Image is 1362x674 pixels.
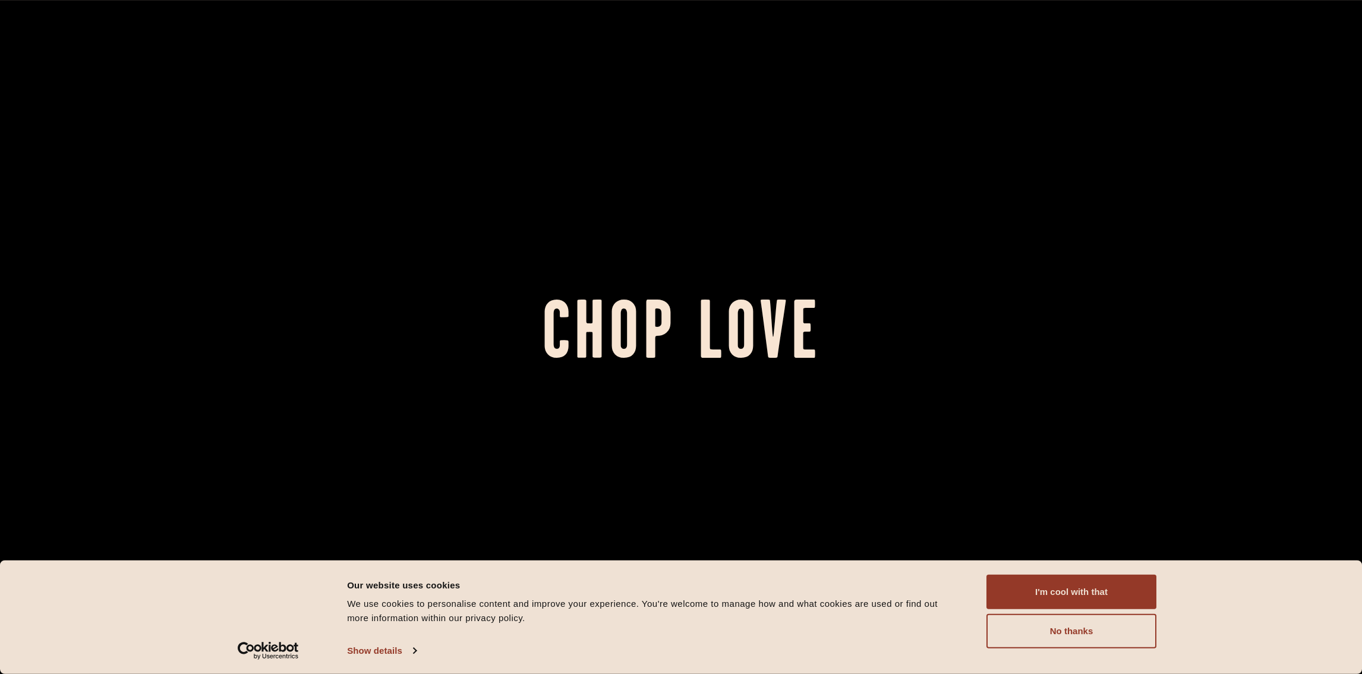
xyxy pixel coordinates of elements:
[347,578,960,592] div: Our website uses cookies
[347,642,416,660] a: Show details
[986,575,1156,609] button: I'm cool with that
[986,614,1156,648] button: No thanks
[216,642,320,660] a: Usercentrics Cookiebot - opens in a new window
[347,597,960,625] div: We use cookies to personalise content and improve your experience. You're welcome to manage how a...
